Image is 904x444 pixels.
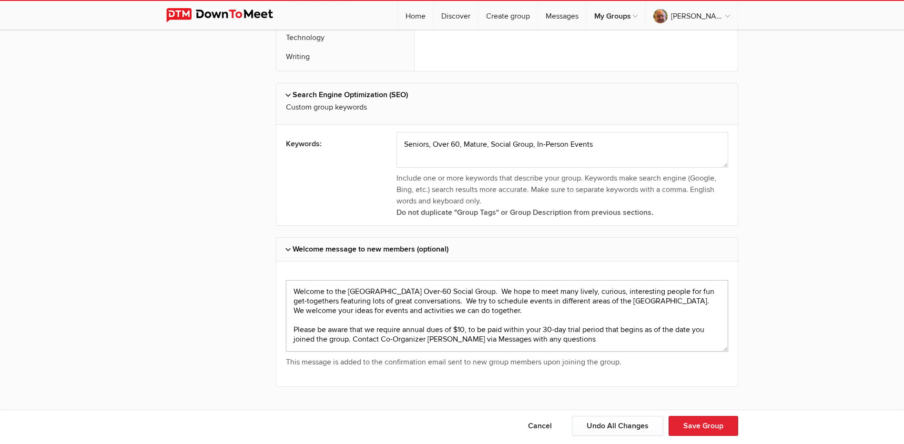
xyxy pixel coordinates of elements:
img: DownToMeet [166,8,288,22]
p: We require annual dues of $10, to be paid [DATE] of the date you joined the group. The organizers... [8,133,324,191]
button: Cancel [513,416,567,436]
a: Technology [276,28,415,47]
a: My Groups [587,1,645,30]
div: Include one or more keywords that describe your group. Keywords make search engine (Google, Bing,... [396,172,728,218]
button: Save Group [669,416,738,436]
div: This message is added to the confirmation email sent to new group members upon joining the group. [286,356,728,368]
div: Keywords: [286,132,375,156]
a: Create group [478,1,538,30]
button: Undo All Changes [572,416,663,436]
p: Please note that this group is only for those who have been vaccinated, and we will meet in perso... [8,72,324,95]
a: Messages [538,1,586,30]
p: Custom group keywords [286,101,728,120]
b: Do not duplicate "Group Tags" or Group Description from previous sections. [396,208,653,217]
p: This group is for outgoing, interested and curious people who enjoy socializing, meeting new peop... [8,8,324,65]
a: Home [398,1,433,30]
a: Discover [434,1,478,30]
h2: Welcome message to new members (optional) [286,238,728,261]
a: Writing [276,47,415,66]
a: [PERSON_NAME] [646,1,738,30]
p: Our events include potluck dinners in members´ outdoor spaces, and meeting in both indoor and out... [8,103,324,126]
h2: Search Engine Optimization (SEO) [286,83,728,106]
